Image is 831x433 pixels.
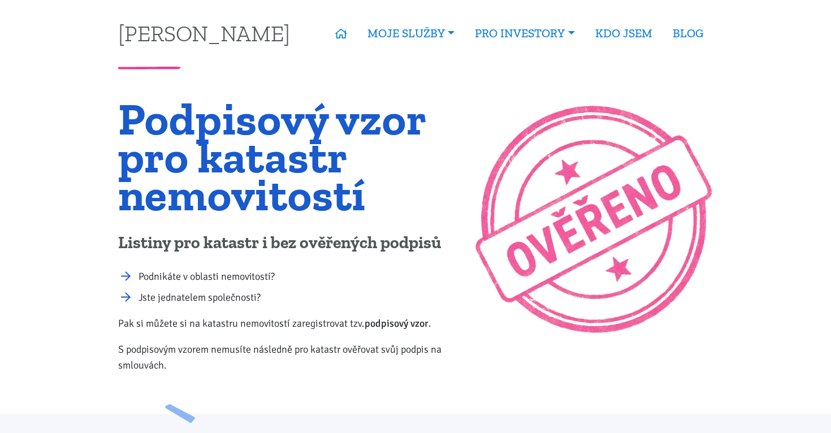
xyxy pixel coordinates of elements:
p: S podpisovým vzorem nemusíte následně pro katastr ověřovat svůj podpis na smlouvách. [118,341,459,373]
a: MOJE SLUŽBY [357,20,465,46]
h1: Podpisový vzor pro katastr nemovitostí [118,100,459,214]
a: PRO INVESTORY [465,20,585,46]
b: podpisový vzor [365,317,429,330]
a: BLOG [663,20,713,46]
p: Listiny pro katastr i bez ověřených podpisů [118,232,459,254]
a: [PERSON_NAME] [118,22,290,44]
li: Podnikáte v oblasti nemovitostí? [138,269,459,284]
p: Pak si můžete si na katastru nemovitostí zaregistrovat tzv. . [118,315,459,331]
a: KDO JSEM [585,20,663,46]
img: Ilustrační obrázek: Razítko 'Ověřeno' [474,100,713,339]
li: Jste jednatelem společnosti? [138,289,459,305]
